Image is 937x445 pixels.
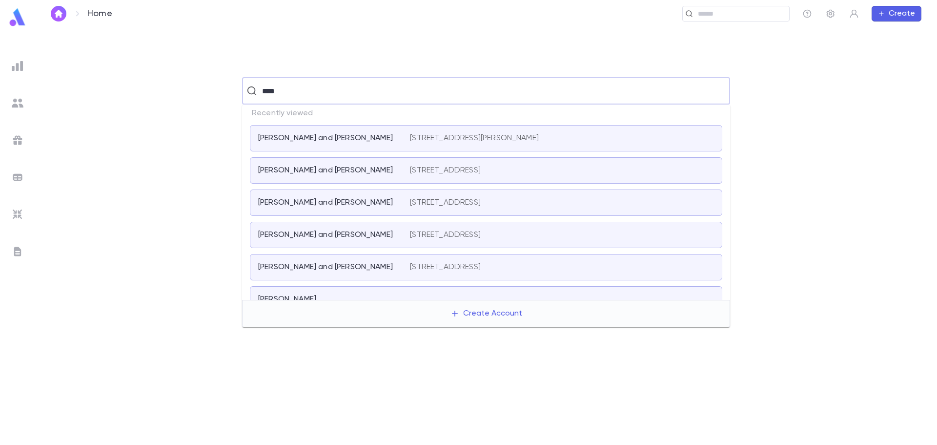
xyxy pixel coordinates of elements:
button: Create Account [443,304,530,323]
button: Create [872,6,921,21]
img: campaigns_grey.99e729a5f7ee94e3726e6486bddda8f1.svg [12,134,23,146]
p: [STREET_ADDRESS][PERSON_NAME] [410,133,539,143]
p: [STREET_ADDRESS] [410,166,481,175]
img: batches_grey.339ca447c9d9533ef1741baa751efc33.svg [12,171,23,183]
p: [PERSON_NAME] and [PERSON_NAME] [258,198,393,208]
p: [STREET_ADDRESS] [410,198,481,208]
img: letters_grey.7941b92b52307dd3b8a917253454ce1c.svg [12,246,23,257]
img: reports_grey.c525e4749d1bce6a11f5fe2a8de1b229.svg [12,60,23,72]
p: Recently viewed [242,105,730,122]
img: imports_grey.530a8a0e642e233f2baf0ef88e8c9fcb.svg [12,209,23,220]
p: [PERSON_NAME] and [PERSON_NAME] [258,230,393,240]
p: [STREET_ADDRESS] [410,262,481,272]
p: [PERSON_NAME] [258,295,316,304]
p: [STREET_ADDRESS] [410,230,481,240]
img: logo [8,8,27,27]
p: Home [87,8,112,19]
img: home_white.a664292cf8c1dea59945f0da9f25487c.svg [53,10,64,18]
img: students_grey.60c7aba0da46da39d6d829b817ac14fc.svg [12,97,23,109]
p: [PERSON_NAME] and [PERSON_NAME] [258,262,393,272]
p: [PERSON_NAME] and [PERSON_NAME] [258,133,393,143]
p: [PERSON_NAME] and [PERSON_NAME] [258,166,393,175]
